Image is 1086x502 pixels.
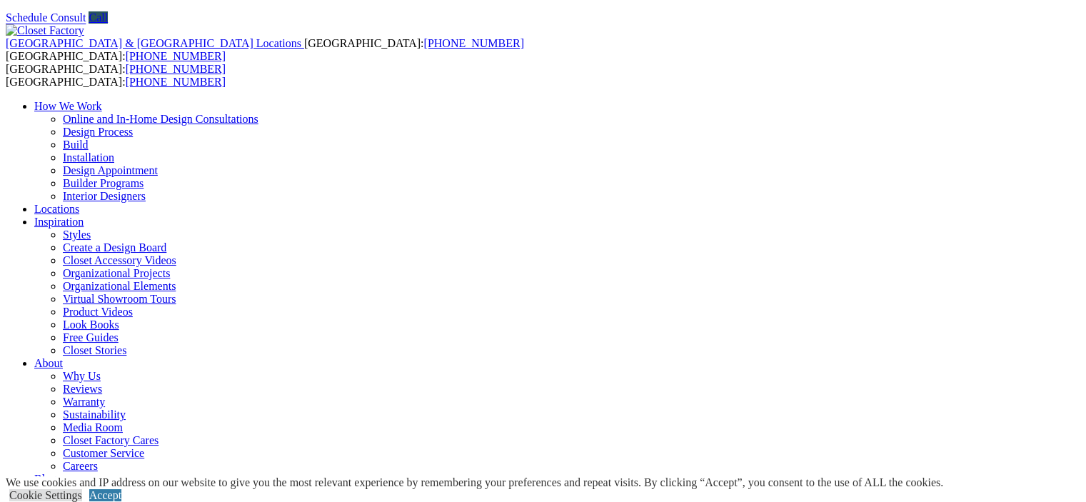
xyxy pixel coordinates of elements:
a: Design Process [63,126,133,138]
a: Closet Accessory Videos [63,254,176,266]
a: About [34,357,63,369]
a: Call [89,11,108,24]
a: Reviews [63,383,102,395]
a: Why Us [63,370,101,382]
a: Organizational Projects [63,267,170,279]
a: How We Work [34,100,102,112]
a: Create a Design Board [63,241,166,253]
a: Accept [89,489,121,501]
span: [GEOGRAPHIC_DATA]: [GEOGRAPHIC_DATA]: [6,37,524,62]
a: Careers [63,460,98,472]
a: Schedule Consult [6,11,86,24]
a: [PHONE_NUMBER] [126,63,226,75]
a: Online and In-Home Design Consultations [63,113,258,125]
span: [GEOGRAPHIC_DATA] & [GEOGRAPHIC_DATA] Locations [6,37,301,49]
span: [GEOGRAPHIC_DATA]: [GEOGRAPHIC_DATA]: [6,63,226,88]
a: [PHONE_NUMBER] [126,50,226,62]
a: Virtual Showroom Tours [63,293,176,305]
a: Locations [34,203,79,215]
a: Installation [63,151,114,164]
a: Design Appointment [63,164,158,176]
a: Cookie Settings [9,489,82,501]
a: [PHONE_NUMBER] [423,37,523,49]
a: Warranty [63,396,105,408]
a: Organizational Elements [63,280,176,292]
a: Blog [34,473,56,485]
a: Customer Service [63,447,144,459]
a: [GEOGRAPHIC_DATA] & [GEOGRAPHIC_DATA] Locations [6,37,304,49]
img: Closet Factory [6,24,84,37]
a: Closet Stories [63,344,126,356]
a: Interior Designers [63,190,146,202]
a: Sustainability [63,408,126,421]
a: Free Guides [63,331,119,343]
a: Look Books [63,318,119,331]
a: [PHONE_NUMBER] [126,76,226,88]
a: Closet Factory Cares [63,434,159,446]
a: Builder Programs [63,177,144,189]
a: Styles [63,229,91,241]
div: We use cookies and IP address on our website to give you the most relevant experience by remember... [6,476,943,489]
a: Product Videos [63,306,133,318]
a: Build [63,139,89,151]
a: Media Room [63,421,123,433]
a: Inspiration [34,216,84,228]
